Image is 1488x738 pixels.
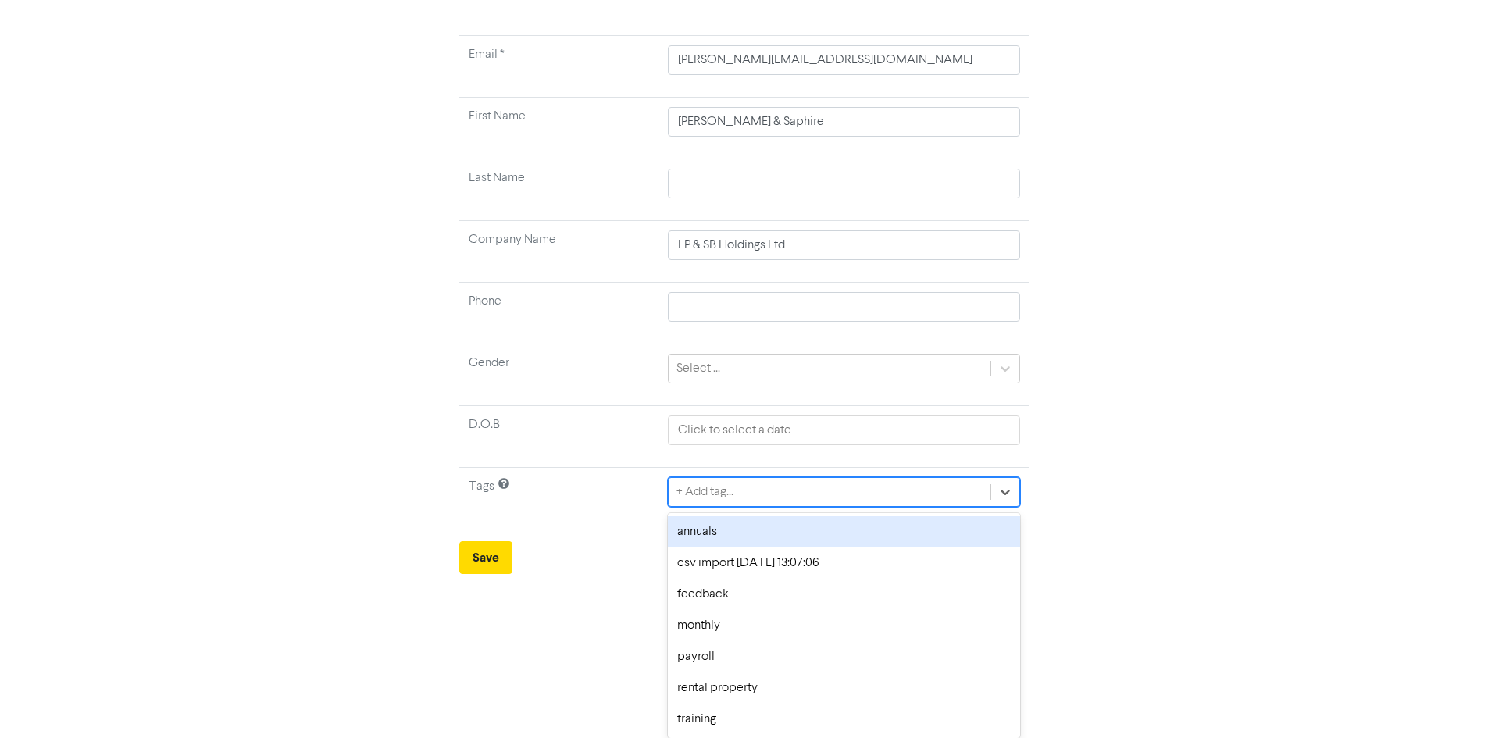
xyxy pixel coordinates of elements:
div: + Add tag... [676,483,733,501]
input: Click to select a date [668,415,1019,445]
td: Gender [459,344,659,406]
iframe: Chat Widget [1410,663,1488,738]
div: rental property [668,672,1019,704]
td: Last Name [459,159,659,221]
div: csv import [DATE] 13:07:06 [668,547,1019,579]
td: Tags [459,468,659,529]
td: Phone [459,283,659,344]
div: feedback [668,579,1019,610]
td: Required [459,36,659,98]
td: D.O.B [459,406,659,468]
button: Save [459,541,512,574]
div: annuals [668,516,1019,547]
td: Company Name [459,221,659,283]
td: First Name [459,98,659,159]
div: monthly [668,610,1019,641]
div: payroll [668,641,1019,672]
div: training [668,704,1019,735]
div: Select ... [676,359,720,378]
